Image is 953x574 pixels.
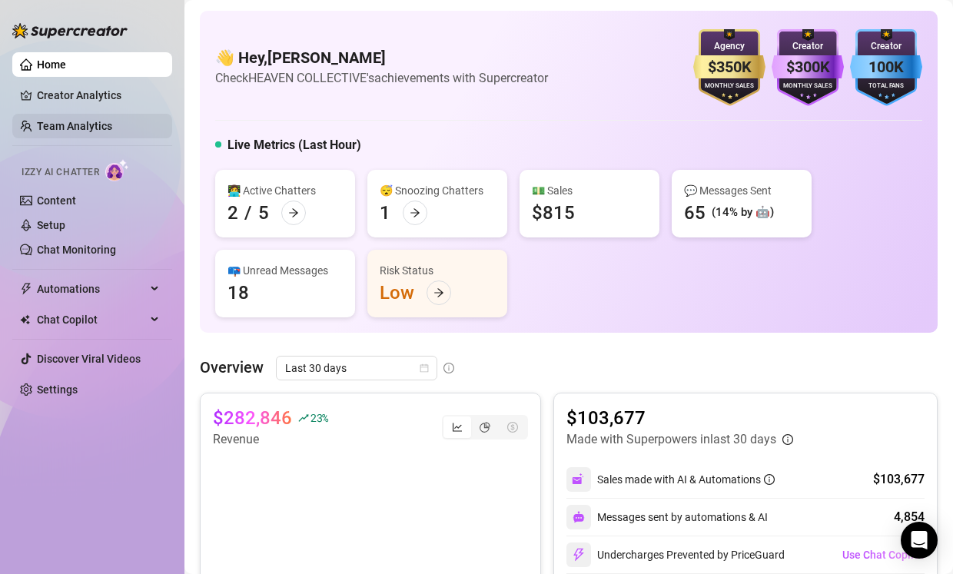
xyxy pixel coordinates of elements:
h5: Live Metrics (Last Hour) [227,136,361,154]
article: Check HEAVEN COLLECTIVE's achievements with Supercreator [215,68,548,88]
div: $300K [772,55,844,79]
span: info-circle [782,434,793,445]
div: Monthly Sales [772,81,844,91]
button: Use Chat Copilot [842,542,925,567]
img: Chat Copilot [20,314,30,325]
div: 1 [380,201,390,225]
div: 💵 Sales [532,182,647,199]
a: Content [37,194,76,207]
img: svg%3e [572,548,586,562]
div: 18 [227,280,249,305]
div: Creator [772,39,844,54]
span: thunderbolt [20,283,32,295]
article: Revenue [213,430,328,449]
div: 2 [227,201,238,225]
div: 65 [684,201,706,225]
span: Automations [37,277,146,301]
div: $103,677 [873,470,925,489]
img: svg%3e [572,473,586,486]
div: Monthly Sales [693,81,765,91]
span: line-chart [452,422,463,433]
img: blue-badge-DgoSNQY1.svg [850,29,922,106]
div: Creator [850,39,922,54]
span: 23 % [310,410,328,425]
a: Settings [37,383,78,396]
span: calendar [420,363,429,373]
article: $282,846 [213,406,292,430]
img: svg%3e [573,511,585,523]
a: Discover Viral Videos [37,353,141,365]
div: 4,854 [894,508,925,526]
div: Agency [693,39,765,54]
div: 💬 Messages Sent [684,182,799,199]
span: Chat Copilot [37,307,146,332]
span: dollar-circle [507,422,518,433]
div: Messages sent by automations & AI [566,505,768,529]
span: arrow-right [410,207,420,218]
div: 📪 Unread Messages [227,262,343,279]
div: Total Fans [850,81,922,91]
img: purple-badge-B9DA21FR.svg [772,29,844,106]
div: Risk Status [380,262,495,279]
div: $815 [532,201,575,225]
span: Last 30 days [285,357,428,380]
span: Izzy AI Chatter [22,165,99,180]
img: logo-BBDzfeDw.svg [12,23,128,38]
article: Made with Superpowers in last 30 days [566,430,776,449]
span: arrow-right [288,207,299,218]
a: Creator Analytics [37,83,160,108]
div: $350K [693,55,765,79]
div: 5 [258,201,269,225]
a: Home [37,58,66,71]
a: Chat Monitoring [37,244,116,256]
article: Overview [200,356,264,379]
a: Team Analytics [37,120,112,132]
img: gold-badge-CigiZidd.svg [693,29,765,106]
div: Open Intercom Messenger [901,522,938,559]
div: 100K [850,55,922,79]
a: Setup [37,219,65,231]
div: segmented control [442,415,528,440]
div: 👩‍💻 Active Chatters [227,182,343,199]
span: rise [298,413,309,423]
span: info-circle [443,363,454,373]
div: 😴 Snoozing Chatters [380,182,495,199]
div: Sales made with AI & Automations [597,471,775,488]
span: arrow-right [433,287,444,298]
span: info-circle [764,474,775,485]
img: AI Chatter [105,159,129,181]
div: Undercharges Prevented by PriceGuard [566,542,785,567]
span: pie-chart [480,422,490,433]
article: $103,677 [566,406,793,430]
span: Use Chat Copilot [842,549,924,561]
h4: 👋 Hey, [PERSON_NAME] [215,47,548,68]
div: (14% by 🤖) [712,204,774,222]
